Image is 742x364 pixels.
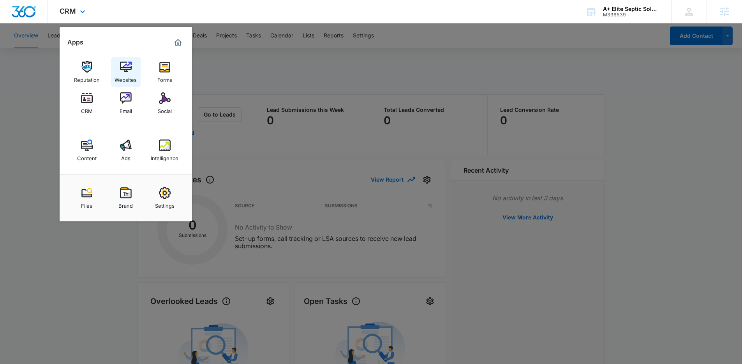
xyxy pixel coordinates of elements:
[111,183,141,213] a: Brand
[72,183,102,213] a: Files
[157,73,172,83] div: Forms
[81,199,92,209] div: Files
[111,88,141,118] a: Email
[67,39,83,46] h2: Apps
[150,88,180,118] a: Social
[121,151,130,161] div: Ads
[158,104,172,114] div: Social
[77,151,97,161] div: Content
[60,7,76,15] span: CRM
[115,73,137,83] div: Websites
[603,12,660,18] div: account id
[72,88,102,118] a: CRM
[172,36,184,49] a: Marketing 360® Dashboard
[72,136,102,165] a: Content
[150,136,180,165] a: Intelligence
[74,73,100,83] div: Reputation
[111,136,141,165] a: Ads
[151,151,178,161] div: Intelligence
[150,183,180,213] a: Settings
[118,199,133,209] div: Brand
[120,104,132,114] div: Email
[111,57,141,87] a: Websites
[150,57,180,87] a: Forms
[603,6,660,12] div: account name
[72,57,102,87] a: Reputation
[155,199,174,209] div: Settings
[81,104,93,114] div: CRM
